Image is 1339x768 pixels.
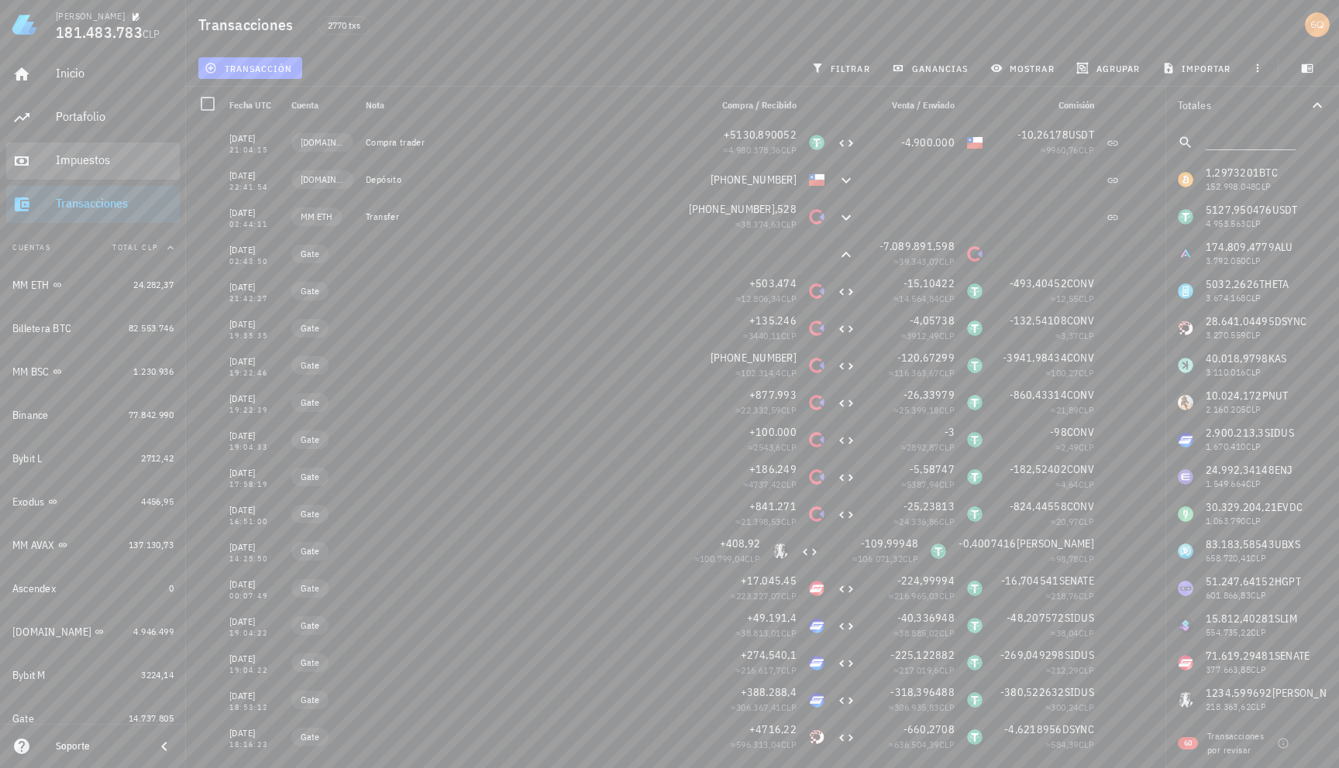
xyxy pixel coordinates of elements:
[989,87,1100,124] div: Comisión
[229,354,279,369] div: [DATE]
[741,685,797,699] span: +388.288,4
[301,358,319,373] span: Gate
[12,495,45,509] div: Exodus
[229,205,279,221] div: [DATE]
[736,701,781,713] span: 306.367,41
[6,353,180,390] a: MM BSC 1.230.936
[1051,701,1078,713] span: 300,24
[781,330,797,341] span: CLP
[229,332,279,340] div: 19:35:35
[967,581,983,596] div: USDT-icon
[1165,87,1339,124] button: Totales
[728,144,781,156] span: 4.980.378,36
[773,543,788,559] div: MELANIA-icon
[892,99,955,111] span: Venta / Enviado
[1058,99,1094,111] span: Comisión
[1056,404,1079,416] span: 21,89
[805,57,879,79] button: filtrar
[1051,404,1094,416] span: ≈
[301,543,319,559] span: Gate
[689,202,797,216] span: [PHONE_NUMBER],528
[781,441,797,453] span: CLP
[907,478,939,490] span: 5387,94
[959,537,1017,550] span: -0,4007416
[904,499,955,513] span: -25,23813
[1046,144,1079,156] span: 9960,76
[723,144,797,156] span: ≈
[229,406,279,414] div: 19:22:39
[1007,611,1065,625] span: -48,207572
[939,255,955,267] span: CLP
[809,135,824,150] div: USDT-icon
[129,409,174,420] span: 77.842.990
[889,367,955,379] span: ≈
[897,351,955,365] span: -120,67299
[1010,462,1068,476] span: -182,52402
[129,322,174,334] span: 82.553.746
[809,172,824,187] div: CLP-icon
[899,293,939,304] span: 14.564,84
[749,499,797,513] span: +841.271
[1079,590,1094,602] span: CLP
[711,351,797,365] span: [PHONE_NUMBER]
[301,506,319,522] span: Gate
[1061,478,1079,490] span: 4,64
[301,209,332,225] span: MM ETH
[735,367,797,379] span: ≈
[897,611,955,625] span: -40,336948
[12,712,34,725] div: Gate
[894,590,939,602] span: 216.965,03
[1045,367,1094,379] span: ≈
[12,365,50,379] div: MM BSC
[366,136,697,149] div: Compra trader
[741,664,781,676] span: 216.617,7
[12,452,43,465] div: Bybit L
[1079,404,1094,416] span: CLP
[1003,351,1067,365] span: -3941,98434
[1056,293,1079,304] span: 12,55
[724,128,797,142] span: +5130,890052
[749,462,797,476] span: +186.249
[1010,499,1068,513] span: -824,44558
[360,87,704,124] div: Nota
[1050,425,1067,439] span: -98
[897,574,955,588] span: -224,99994
[967,283,983,299] div: USDT-icon
[6,266,180,303] a: MM ETH 24.282,37
[749,388,797,402] span: +877.993
[945,425,955,439] span: -3
[1061,441,1079,453] span: 2,49
[722,99,797,111] span: Compra / Recibido
[781,218,797,230] span: CLP
[749,425,797,439] span: +100.000
[229,465,279,481] div: [DATE]
[903,553,918,564] span: CLP
[852,553,918,564] span: ≈
[229,295,279,303] div: 21:42:27
[910,462,955,476] span: -5,58747
[1000,685,1065,699] span: -380,522632
[967,358,983,373] div: USDT-icon
[1051,664,1078,676] span: 212,29
[893,255,955,267] span: ≈
[301,283,319,299] span: Gate
[1051,293,1094,304] span: ≈
[809,209,824,225] div: CONV-icon
[6,56,180,93] a: Inicio
[301,135,344,150] span: [DOMAIN_NAME]
[939,516,955,527] span: CLP
[12,626,91,639] div: [DOMAIN_NAME]
[1000,648,1065,662] span: -269,049298
[967,506,983,522] div: USDT-icon
[1045,590,1094,602] span: ≈
[229,391,279,406] div: [DATE]
[229,317,279,332] div: [DATE]
[12,539,55,552] div: MM AVAX
[12,669,46,682] div: Bybit M
[901,478,955,490] span: ≈
[886,57,978,79] button: ganancias
[198,57,302,79] button: transacción
[1041,144,1094,156] span: ≈
[301,172,344,187] span: [DOMAIN_NAME]
[907,441,939,453] span: 2892,87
